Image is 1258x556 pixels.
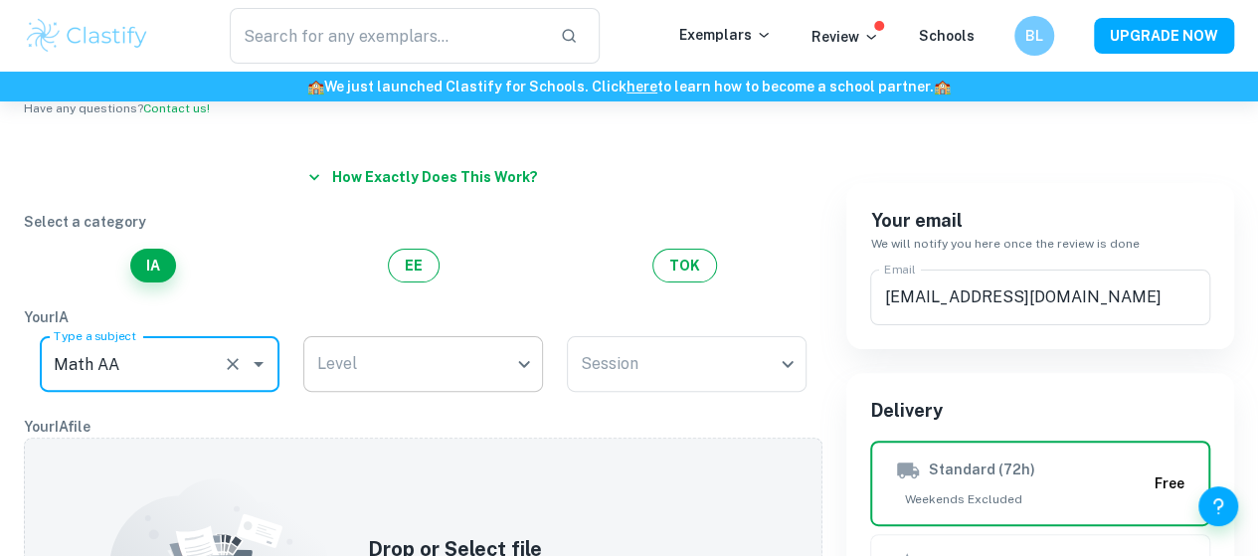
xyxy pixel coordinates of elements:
p: Review [811,26,879,48]
h6: Free [1155,472,1184,494]
button: Clear [219,350,247,378]
label: Email [884,261,916,278]
button: BL [1014,16,1054,56]
button: TOK [652,249,717,282]
a: Schools [919,28,975,44]
h6: We will notify you here once the review is done [870,235,1210,254]
p: Exemplars [679,24,772,46]
button: EE [388,249,440,282]
button: IA [130,249,176,282]
p: Your IA [24,306,822,328]
a: here [627,79,657,94]
button: How exactly does this work? [300,159,546,195]
a: Contact us! [143,101,210,115]
input: Search for any exemplars... [230,8,544,64]
button: UPGRADE NOW [1094,18,1234,54]
h6: Standard (72h) [928,459,1034,482]
label: Type a subject [54,327,136,344]
p: Select a category [24,211,822,233]
p: Your IA file [24,416,822,438]
span: 🏫 [307,79,324,94]
button: Standard (72h)Weekends ExcludedFree [870,441,1210,526]
h6: We just launched Clastify for Schools. Click to learn how to become a school partner. [4,76,1254,97]
button: Help and Feedback [1198,486,1238,526]
span: Weekends Excluded [896,490,1147,508]
button: Open [245,350,272,378]
h6: Delivery [870,397,1210,425]
span: Have any questions? [24,101,210,115]
input: We'll contact you here [870,270,1210,325]
h6: BL [1023,25,1046,47]
span: 🏫 [934,79,951,94]
img: Clastify logo [24,16,150,56]
h6: Your email [870,207,1210,235]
